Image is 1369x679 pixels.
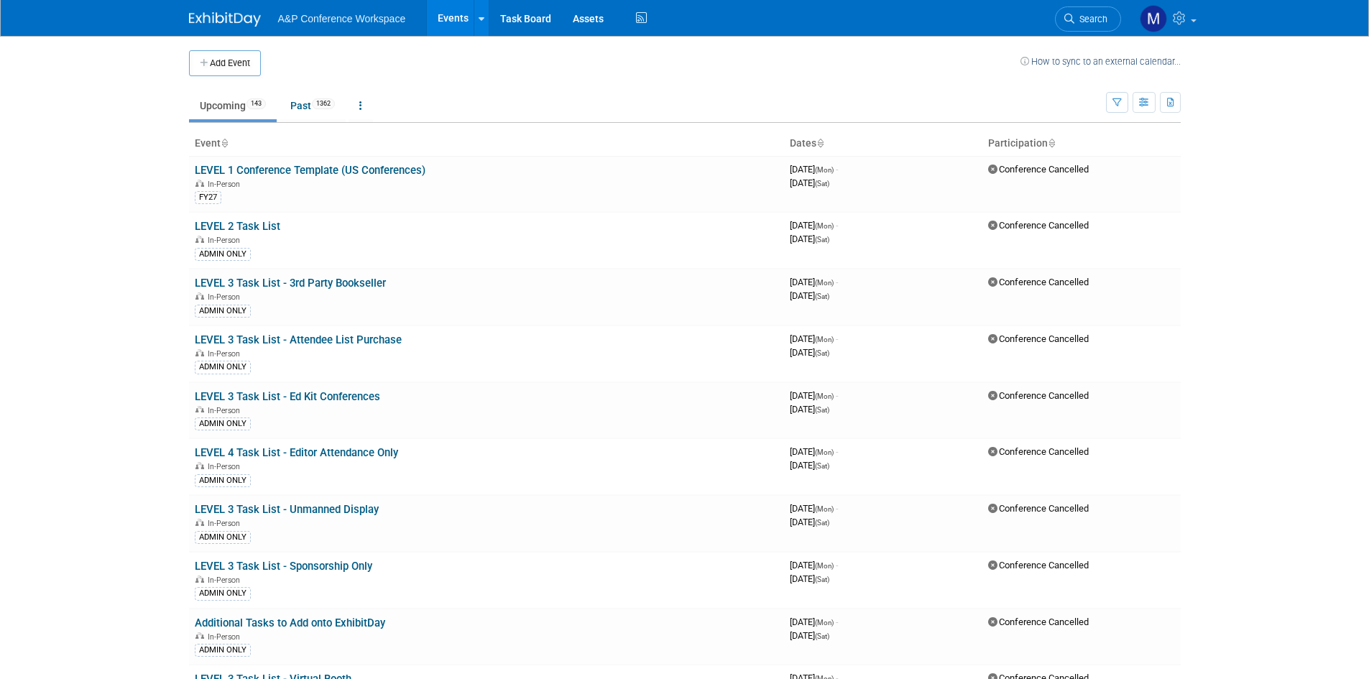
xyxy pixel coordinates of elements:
img: In-Person Event [195,632,204,639]
span: - [836,333,838,344]
a: Upcoming143 [189,92,277,119]
span: Conference Cancelled [988,560,1089,571]
a: Search [1055,6,1121,32]
span: In-Person [208,462,244,471]
span: Conference Cancelled [988,164,1089,175]
img: In-Person Event [195,236,204,243]
a: Additional Tasks to Add onto ExhibitDay [195,616,385,629]
span: - [836,503,838,514]
span: [DATE] [790,560,838,571]
span: [DATE] [790,277,838,287]
a: Sort by Start Date [816,137,824,149]
a: LEVEL 4 Task List - Editor Attendance Only [195,446,398,459]
span: [DATE] [790,404,829,415]
span: [DATE] [790,517,829,527]
span: Conference Cancelled [988,616,1089,627]
span: (Mon) [815,279,834,287]
span: [DATE] [790,290,829,301]
th: Participation [982,131,1181,156]
span: [DATE] [790,616,838,627]
span: - [836,277,838,287]
th: Dates [784,131,982,156]
span: In-Person [208,349,244,359]
span: [DATE] [790,503,838,514]
div: ADMIN ONLY [195,474,251,487]
div: ADMIN ONLY [195,305,251,318]
span: [DATE] [790,333,838,344]
div: ADMIN ONLY [195,361,251,374]
span: Conference Cancelled [988,446,1089,457]
span: (Mon) [815,222,834,230]
span: In-Person [208,576,244,585]
div: ADMIN ONLY [195,417,251,430]
span: (Sat) [815,576,829,583]
span: [DATE] [790,446,838,457]
button: Add Event [189,50,261,76]
span: In-Person [208,236,244,245]
a: Past1362 [280,92,346,119]
span: - [836,616,838,627]
img: ExhibitDay [189,12,261,27]
a: LEVEL 2 Task List [195,220,280,233]
span: - [836,164,838,175]
img: In-Person Event [195,349,204,356]
span: [DATE] [790,390,838,401]
span: Conference Cancelled [988,503,1089,514]
div: FY27 [195,191,221,204]
span: (Sat) [815,462,829,470]
img: In-Person Event [195,406,204,413]
img: In-Person Event [195,292,204,300]
div: ADMIN ONLY [195,248,251,261]
img: In-Person Event [195,462,204,469]
span: In-Person [208,180,244,189]
span: (Sat) [815,406,829,414]
img: In-Person Event [195,576,204,583]
img: Mark Strong [1140,5,1167,32]
div: ADMIN ONLY [195,531,251,544]
a: LEVEL 1 Conference Template (US Conferences) [195,164,425,177]
a: LEVEL 3 Task List - Sponsorship Only [195,560,372,573]
span: (Sat) [815,519,829,527]
span: In-Person [208,292,244,302]
div: ADMIN ONLY [195,587,251,600]
span: Conference Cancelled [988,277,1089,287]
span: A&P Conference Workspace [278,13,406,24]
span: 1362 [312,98,335,109]
span: [DATE] [790,460,829,471]
img: In-Person Event [195,519,204,526]
span: - [836,446,838,457]
span: - [836,560,838,571]
span: (Mon) [815,336,834,343]
span: (Mon) [815,505,834,513]
span: [DATE] [790,234,829,244]
span: (Sat) [815,180,829,188]
span: 143 [246,98,266,109]
span: Conference Cancelled [988,390,1089,401]
span: (Sat) [815,292,829,300]
span: (Mon) [815,392,834,400]
span: (Sat) [815,236,829,244]
span: [DATE] [790,164,838,175]
a: LEVEL 3 Task List - Ed Kit Conferences [195,390,380,403]
span: - [836,390,838,401]
span: (Sat) [815,632,829,640]
span: - [836,220,838,231]
a: LEVEL 3 Task List - Attendee List Purchase [195,333,402,346]
th: Event [189,131,784,156]
a: LEVEL 3 Task List - 3rd Party Bookseller [195,277,386,290]
a: LEVEL 3 Task List - Unmanned Display [195,503,379,516]
a: Sort by Participation Type [1048,137,1055,149]
span: [DATE] [790,220,838,231]
span: (Mon) [815,619,834,627]
span: [DATE] [790,630,829,641]
span: In-Person [208,632,244,642]
div: ADMIN ONLY [195,644,251,657]
a: How to sync to an external calendar... [1020,56,1181,67]
span: (Mon) [815,448,834,456]
span: [DATE] [790,177,829,188]
a: Sort by Event Name [221,137,228,149]
span: In-Person [208,406,244,415]
span: Conference Cancelled [988,333,1089,344]
span: [DATE] [790,347,829,358]
span: Search [1074,14,1107,24]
